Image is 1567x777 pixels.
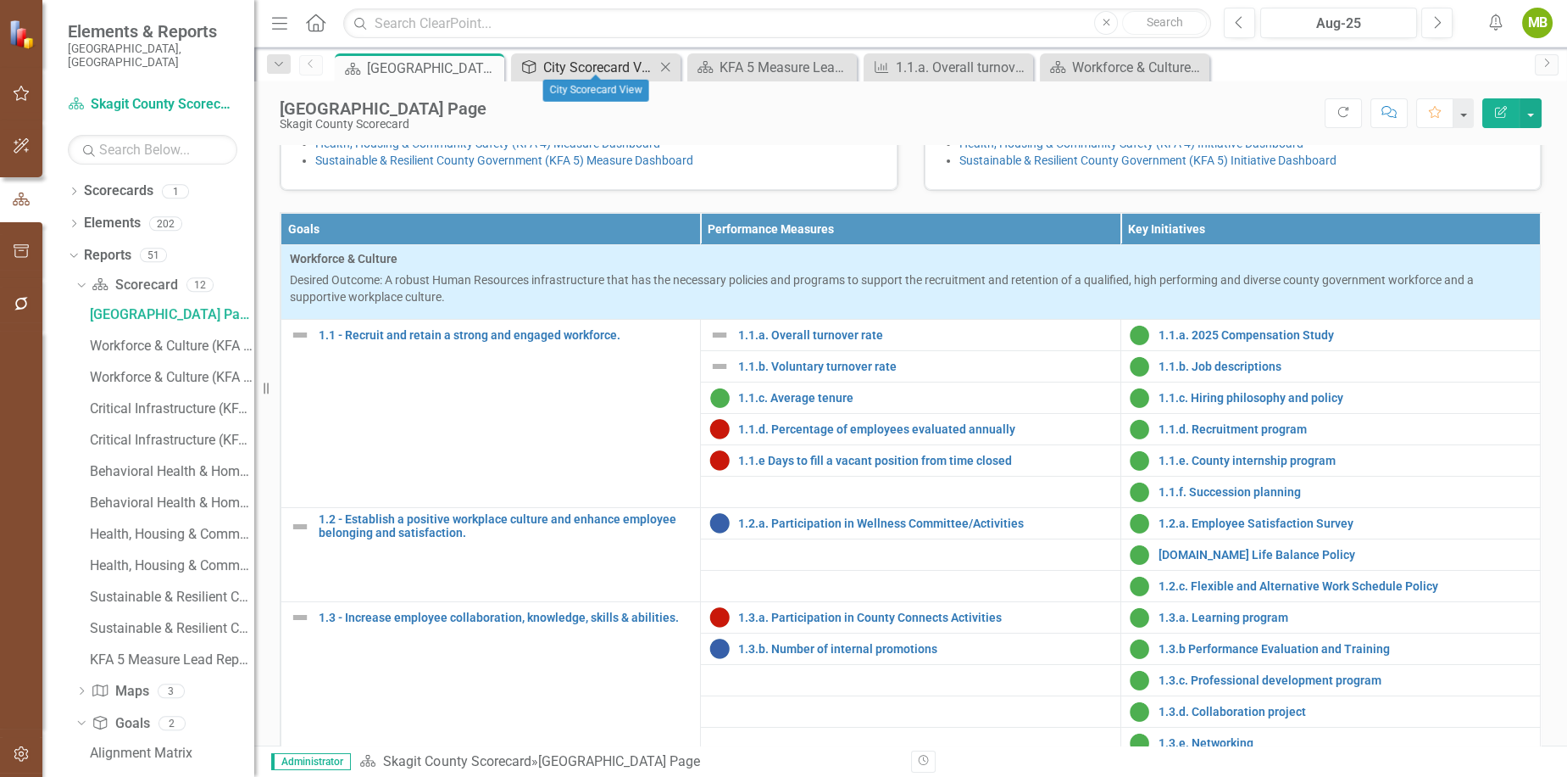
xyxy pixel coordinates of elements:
[1122,11,1207,35] button: Search
[709,388,730,408] img: On Target
[543,80,649,102] div: City Scorecard View
[86,333,254,360] a: Workforce & Culture (KFA 1) Measure Dashboard
[701,602,1120,634] td: Double-Click to Edit Right Click for Context Menu
[186,278,214,293] div: 12
[515,57,655,78] a: City Scorecard View
[1130,545,1150,565] img: On Target
[90,527,254,542] div: Health, Housing & Community Safety (KFA 4) Measure Dashboard
[90,652,254,668] div: KFA 5 Measure Lead Report
[720,57,853,78] div: KFA 5 Measure Lead Report
[1130,733,1150,753] img: On Target
[290,607,310,628] img: Not Defined
[92,682,148,702] a: Maps
[701,351,1120,383] td: Double-Click to Edit Right Click for Context Menu
[1120,477,1540,508] td: Double-Click to Edit Right Click for Context Menu
[68,135,237,165] input: Search Below...
[701,445,1120,477] td: Double-Click to Edit Right Click for Context Menu
[86,615,254,642] a: Sustainable & Resilient County Government (KFA 5) Initiative Dashboard
[290,517,310,537] img: Not Defined
[709,325,730,345] img: Not Defined
[343,8,1211,38] input: Search ClearPoint...
[1120,351,1540,383] td: Double-Click to Edit Right Click for Context Menu
[158,684,185,698] div: 3
[1266,14,1411,34] div: Aug-25
[290,325,310,345] img: Not Defined
[896,57,1029,78] div: 1.1.a. Overall turnover rate
[90,621,254,636] div: Sustainable & Resilient County Government (KFA 5) Initiative Dashboard
[90,495,254,511] div: Behavioral Health & Homelessness (KFA 3) Initiative Dashboard
[86,739,254,766] a: Alignment Matrix
[1159,706,1531,718] a: 1.3.d. Collaboration project
[1120,508,1540,539] td: Double-Click to Edit Right Click for Context Menu
[86,427,254,454] a: Critical Infrastructure (KFA 2) Initiative Dashboard
[90,433,254,448] div: Critical Infrastructure (KFA 2) Initiative Dashboard
[1260,8,1417,38] button: Aug-25
[1522,8,1553,38] button: MB
[692,57,853,78] a: KFA 5 Measure Lead Report
[1120,571,1540,602] td: Double-Click to Edit Right Click for Context Menu
[90,590,254,605] div: Sustainable & Resilient County Government (KFA 5) Measure Dashboard
[1120,665,1540,696] td: Double-Click to Edit Right Click for Context Menu
[319,513,692,539] a: 1.2 - Establish a positive workplace culture and enhance employee belonging and satisfaction.
[140,249,167,263] div: 51
[1159,486,1531,499] a: 1.1.f. Succession planning
[1130,325,1150,345] img: On Target
[701,508,1120,539] td: Double-Click to Edit Right Click for Context Menu
[1120,445,1540,477] td: Double-Click to Edit Right Click for Context Menu
[1120,414,1540,445] td: Double-Click to Edit Right Click for Context Menu
[281,245,1541,320] td: Double-Click to Edit
[709,356,730,377] img: Not Defined
[709,607,730,628] img: Below Plan
[709,639,730,659] img: No Information
[1120,320,1540,351] td: Double-Click to Edit Right Click for Context Menu
[1159,674,1531,687] a: 1.3.c. Professional development program
[1159,549,1531,562] a: [DOMAIN_NAME] Life Balance Policy
[1159,329,1531,342] a: 1.1.a. 2025 Compensation Study
[1120,728,1540,759] td: Double-Click to Edit Right Click for Context Menu
[281,320,701,508] td: Double-Click to Edit Right Click for Context Menu
[359,752,897,772] div: »
[90,401,254,416] div: Critical Infrastructure (KFA 2) Measure Dashboard
[84,182,153,201] a: Scorecards
[738,392,1111,405] a: 1.1.c. Average tenure
[8,19,38,48] img: ClearPoint Strategy
[86,584,254,611] a: Sustainable & Resilient County Government (KFA 5) Measure Dashboard
[68,21,237,42] span: Elements & Reports
[280,99,486,118] div: [GEOGRAPHIC_DATA] Page
[738,329,1111,342] a: 1.1.a. Overall turnover rate
[959,154,1336,167] a: Sustainable & Resilient County Government (KFA 5) Initiative Dashboard
[1130,576,1150,596] img: On Target
[290,271,1531,305] p: Desired Outcome: A robust Human Resources infrastructure that has the necessary policies and prog...
[1159,392,1531,405] a: 1.1.c. Hiring philosophy and policy
[84,246,131,266] a: Reports
[86,395,254,422] a: Critical Infrastructure (KFA 2) Measure Dashboard
[1044,57,1205,78] a: Workforce & Culture (KFA 1) Measure Dashboard
[1130,702,1150,722] img: On Target
[1130,670,1150,690] img: On Target
[1159,580,1531,593] a: 1.2.c. Flexible and Alternative Work Schedule Policy
[383,753,531,769] a: Skagit County Scorecard
[86,301,254,328] a: [GEOGRAPHIC_DATA] Page
[367,58,500,79] div: [GEOGRAPHIC_DATA] Page
[319,612,692,624] a: 1.3 - Increase employee collaboration, knowledge, skills & abilities.
[1120,634,1540,665] td: Double-Click to Edit Right Click for Context Menu
[1159,361,1531,373] a: 1.1.b. Job descriptions
[1130,513,1150,534] img: On Target
[1130,639,1150,659] img: On Target
[84,214,141,233] a: Elements
[709,450,730,471] img: Below Plan
[1130,419,1150,439] img: On Target
[1120,383,1540,414] td: Double-Click to Edit Right Click for Context Menu
[319,329,692,342] a: 1.1 - Recruit and retain a strong and engaged workforce.
[86,646,254,674] a: KFA 5 Measure Lead Report
[86,364,254,391] a: Workforce & Culture (KFA 1) Initiative Dashboard
[1120,696,1540,728] td: Double-Click to Edit Right Click for Context Menu
[281,508,701,602] td: Double-Click to Edit Right Click for Context Menu
[1130,356,1150,377] img: On Target
[1159,643,1531,656] a: 1.3.b Performance Evaluation and Training
[1130,450,1150,471] img: On Target
[738,361,1111,373] a: 1.1.b. Voluntary turnover rate
[290,250,1531,267] span: Workforce & Culture
[158,716,186,730] div: 2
